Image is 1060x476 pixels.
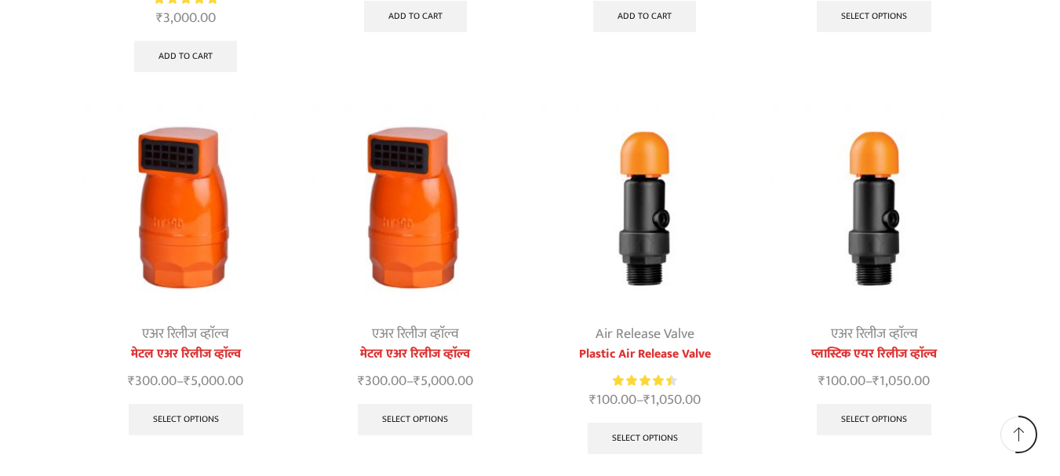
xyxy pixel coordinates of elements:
bdi: 1,050.00 [872,369,930,393]
a: Select options for “Plastic Air Release Valve” [588,423,702,454]
span: – [542,390,749,411]
span: ₹ [872,369,880,393]
img: प्लास्टिक एयर रिलीज व्हाॅल्व [771,105,978,311]
a: Select options for “मेटल एअर रिलीज व्हाॅल्व” [358,404,472,435]
span: Rated out of 5 [613,372,671,389]
span: ₹ [358,369,365,393]
span: – [771,371,978,392]
a: Plastic Air Release Valve [542,345,749,364]
a: Select options for “मेटल एअर रिलीज व्हाॅल्व” [129,404,243,435]
a: Add to cart: “Female Threaded Pressure Relief Valve” [134,41,237,72]
bdi: 300.00 [358,369,406,393]
a: प्लास्टिक एयर रिलीज व्हाॅल्व [771,345,978,364]
a: Add to cart: “प्रेशर रिलीफ व्हाॅल्व (फिमेल थ्रेडेड )” [364,1,467,32]
bdi: 300.00 [128,369,177,393]
img: Metal Air Release Valve [83,105,290,311]
a: Select options for “प्लास्टिक एयर रिलीज व्हाॅल्व” [817,404,931,435]
a: Select options for “Metal Air Release Valve” [817,1,931,32]
bdi: 5,000.00 [184,369,243,393]
bdi: 100.00 [818,369,865,393]
a: एअर रिलीज व्हाॅल्व [831,322,918,346]
a: मेटल एअर रिलीज व्हाॅल्व [312,345,519,364]
span: – [312,371,519,392]
img: Plastic Air Release Valve [542,105,749,311]
a: एअर रिलीज व्हाॅल्व [142,322,229,346]
a: Add to cart: “प्रेशर रिलीफ व्हाॅल्व (फिमेल थ्रेडेड )” [593,1,696,32]
span: ₹ [156,6,163,30]
div: Rated 4.57 out of 5 [613,372,676,389]
bdi: 100.00 [589,388,636,412]
a: Air Release Valve [596,322,694,346]
span: ₹ [643,388,650,412]
span: ₹ [184,369,191,393]
span: ₹ [128,369,135,393]
bdi: 3,000.00 [156,6,216,30]
span: – [83,371,290,392]
span: ₹ [589,388,596,412]
a: मेटल एअर रिलीज व्हाॅल्व [83,345,290,364]
img: Metal Air Release Valve [312,105,519,311]
bdi: 5,000.00 [413,369,473,393]
span: ₹ [818,369,825,393]
a: एअर रिलीज व्हाॅल्व [372,322,459,346]
span: ₹ [413,369,421,393]
bdi: 1,050.00 [643,388,701,412]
